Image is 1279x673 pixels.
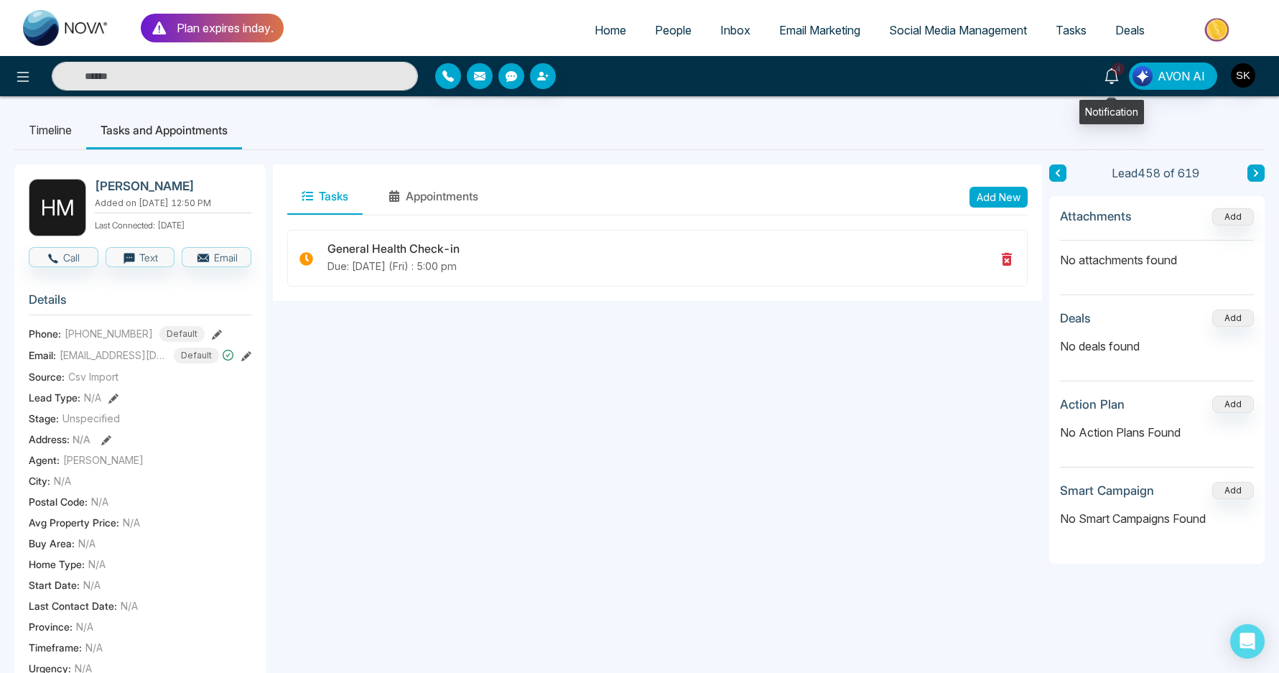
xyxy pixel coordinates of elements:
p: No Smart Campaigns Found [1060,510,1254,527]
h3: Attachments [1060,209,1132,223]
span: Default [159,326,205,342]
span: Timeframe : [29,640,82,655]
span: N/A [73,433,90,445]
button: Email [182,247,251,267]
span: [EMAIL_ADDRESS][DOMAIN_NAME] [60,348,167,363]
p: Added on [DATE] 12:50 PM [95,197,251,210]
p: No deals found [1060,338,1254,355]
button: Appointments [374,179,493,215]
span: Inbox [720,23,750,37]
span: N/A [121,598,138,613]
a: Deals [1101,17,1159,44]
span: N/A [85,640,103,655]
span: N/A [76,619,93,634]
h2: [PERSON_NAME] [95,179,246,193]
button: Text [106,247,175,267]
h3: Smart Campaign [1060,483,1154,498]
p: Plan expires in day . [177,19,274,37]
span: Unspecified [62,411,120,426]
p: Last Connected: [DATE] [95,216,251,232]
button: Add [1212,310,1254,327]
h3: Action Plan [1060,397,1125,412]
span: City : [29,473,50,488]
button: Add [1212,482,1254,499]
span: Home [595,23,626,37]
span: Province : [29,619,73,634]
span: Stage: [29,411,59,426]
div: H M [29,179,86,236]
span: 4 [1112,62,1125,75]
li: Timeline [14,111,86,149]
span: N/A [54,473,71,488]
span: Email Marketing [779,23,860,37]
span: Phone: [29,326,61,341]
span: N/A [78,536,96,551]
button: Call [29,247,98,267]
span: Agent: [29,452,60,468]
button: Add [1212,396,1254,413]
p: Due: [DATE] (Fri) : 5:00 pm [327,259,995,274]
span: Tasks [1056,23,1087,37]
span: Default [174,348,219,363]
span: Postal Code : [29,494,88,509]
span: Address: [29,432,90,447]
img: User Avatar [1231,63,1255,88]
a: People [641,17,706,44]
span: Last Contact Date : [29,598,117,613]
span: [PERSON_NAME] [63,452,144,468]
span: Home Type : [29,557,85,572]
span: Social Media Management [889,23,1027,37]
span: Deals [1115,23,1145,37]
img: Market-place.gif [1166,14,1270,46]
span: N/A [83,577,101,593]
img: Lead Flow [1133,66,1153,86]
span: Lead 458 of 619 [1112,164,1199,182]
span: Source: [29,369,65,384]
span: N/A [88,557,106,572]
a: Inbox [706,17,765,44]
li: Tasks and Appointments [86,111,242,149]
span: Csv Import [68,369,118,384]
span: Lead Type: [29,390,80,405]
div: Open Intercom Messenger [1230,624,1265,659]
span: Avg Property Price : [29,515,119,530]
span: AVON AI [1158,68,1205,85]
div: Notification [1079,100,1144,124]
a: Email Marketing [765,17,875,44]
span: N/A [84,390,101,405]
span: People [655,23,692,37]
button: Add [1212,208,1254,226]
a: 4 [1094,62,1129,88]
p: No Action Plans Found [1060,424,1254,441]
h3: Details [29,292,251,315]
p: No attachments found [1060,241,1254,269]
button: AVON AI [1129,62,1217,90]
span: Start Date : [29,577,80,593]
span: N/A [123,515,140,530]
button: Tasks [287,179,363,215]
span: N/A [91,494,108,509]
span: Add [1212,210,1254,222]
span: Email: [29,348,56,363]
h3: Deals [1060,311,1091,325]
a: Social Media Management [875,17,1041,44]
h3: General Health Check-in [327,242,995,256]
a: Home [580,17,641,44]
a: Tasks [1041,17,1101,44]
button: Add New [969,187,1028,208]
span: Buy Area : [29,536,75,551]
img: Nova CRM Logo [23,10,109,46]
span: [PHONE_NUMBER] [65,326,153,341]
